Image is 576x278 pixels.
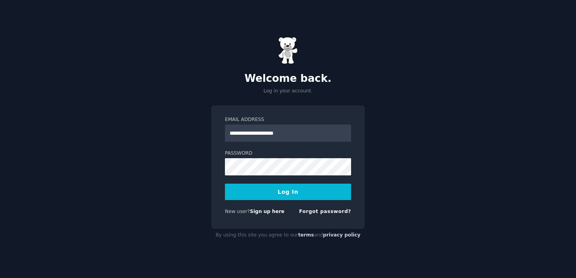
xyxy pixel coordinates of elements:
a: Sign up here [250,209,284,214]
div: By using this site you agree to our and [211,229,365,242]
label: Password [225,150,351,157]
p: Log in your account. [211,88,365,95]
span: New user? [225,209,250,214]
a: terms [298,232,314,238]
a: Forgot password? [299,209,351,214]
img: Gummy Bear [278,37,298,64]
button: Log In [225,184,351,200]
h2: Welcome back. [211,72,365,85]
a: privacy policy [323,232,360,238]
label: Email Address [225,116,351,123]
